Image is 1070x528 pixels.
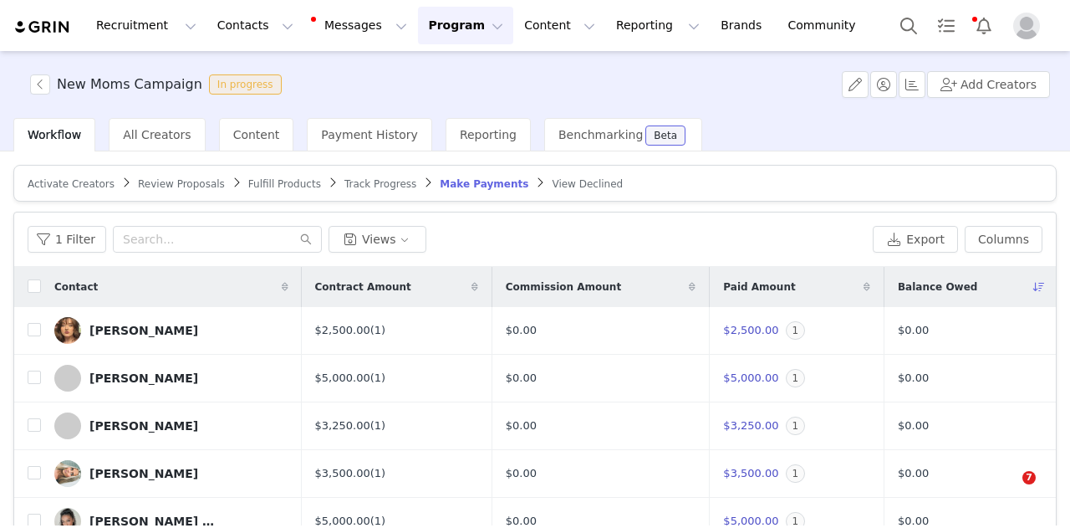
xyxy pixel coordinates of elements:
a: Brands [711,7,777,44]
span: Benchmarking [558,128,643,141]
button: Recruitment [86,7,206,44]
button: Views [329,226,426,253]
button: Columns [965,226,1042,253]
span: Paid Amount [723,279,795,295]
span: [object Object] [30,74,288,95]
button: Search [890,7,927,44]
span: $5,000.00 [723,372,778,384]
span: Track Progress [344,178,416,190]
img: cd2d97be-73fc-44c3-b129-e20cfef925e7--s.jpg [54,460,81,487]
div: $3,250.00 [315,418,478,434]
div: [PERSON_NAME] [89,467,198,480]
div: $0.00 [506,418,696,434]
a: Tasks [928,7,965,44]
button: Export [873,226,958,253]
div: $0.00 [506,322,696,339]
span: $3,250.00 [723,419,778,432]
span: 1 [786,417,806,435]
a: (1) [370,515,385,527]
a: (1) [370,467,385,479]
span: Workflow [28,128,81,141]
div: [PERSON_NAME] [89,372,198,385]
span: Contract Amount [315,279,411,295]
span: 1 [786,369,806,387]
div: [PERSON_NAME] [89,419,198,433]
span: $5,000.00 [723,515,778,527]
button: Program [418,7,513,44]
a: [PERSON_NAME] [54,413,288,439]
a: (1) [370,372,385,384]
input: Search... [113,226,322,253]
span: Content [233,128,280,141]
img: grin logo [13,19,72,35]
span: $2,500.00 [723,324,778,336]
span: $0.00 [898,465,929,482]
a: [PERSON_NAME] [54,317,288,344]
span: 1 [786,321,806,340]
span: Contact [54,279,98,295]
button: Add Creators [927,71,1050,98]
a: Community [778,7,874,44]
div: $2,500.00 [315,322,478,339]
div: $3,500.00 [315,465,478,482]
span: $0.00 [898,418,929,434]
span: Fulfill Products [248,178,321,190]
div: $0.00 [506,465,696,482]
span: All Creators [123,128,191,141]
button: Notifications [966,7,1002,44]
a: [PERSON_NAME] [54,460,288,487]
button: Content [514,7,605,44]
span: $0.00 [898,370,929,387]
span: Make Payments [440,178,528,190]
img: b81404ea-7207-48a2-8fac-1524ae888deb.jpg [54,317,81,344]
img: placeholder-profile.jpg [1013,13,1040,39]
span: Activate Creators [28,178,115,190]
span: Commission Amount [506,279,621,295]
button: 1 Filter [28,226,106,253]
h3: New Moms Campaign [57,74,202,95]
button: Reporting [606,7,710,44]
span: View Declined [552,178,623,190]
span: $0.00 [898,322,929,339]
div: [PERSON_NAME] [PERSON_NAME] [89,515,215,528]
div: [PERSON_NAME] [89,324,198,337]
span: Payment History [321,128,418,141]
button: Profile [1003,13,1057,39]
span: Balance Owed [898,279,977,295]
span: In progress [209,74,282,95]
span: 1 [786,464,806,483]
a: [PERSON_NAME] [54,365,288,392]
span: 7 [1022,471,1036,484]
div: $0.00 [506,370,696,387]
a: (1) [370,419,385,432]
button: Contacts [207,7,303,44]
iframe: Intercom live chat [988,471,1028,511]
i: icon: search [300,233,312,245]
div: Beta [654,131,677,141]
span: Reporting [460,128,517,141]
a: (1) [370,324,385,336]
span: $3,500.00 [723,467,778,479]
span: Review Proposals [138,178,225,190]
div: $5,000.00 [315,370,478,387]
button: Messages [304,7,417,44]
